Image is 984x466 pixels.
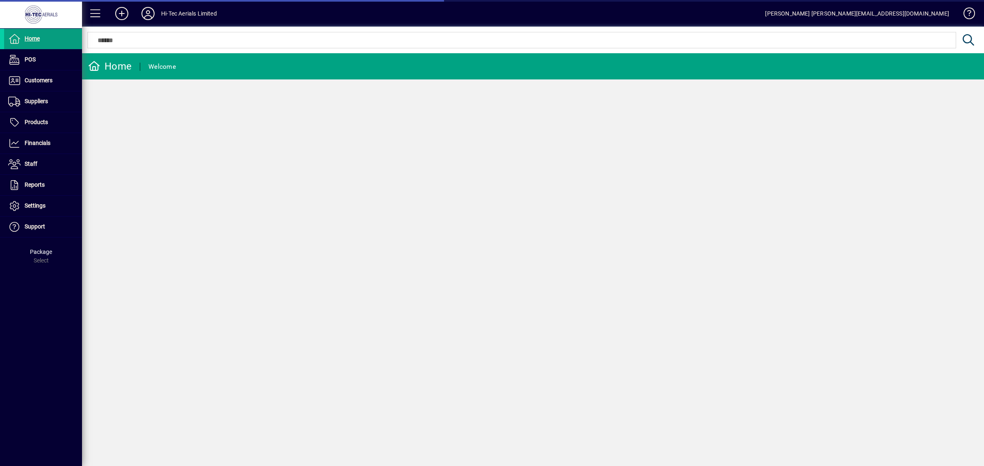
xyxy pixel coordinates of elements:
[4,175,82,195] a: Reports
[957,2,974,28] a: Knowledge Base
[25,35,40,42] span: Home
[4,133,82,154] a: Financials
[4,50,82,70] a: POS
[4,112,82,133] a: Products
[25,56,36,63] span: POS
[4,70,82,91] a: Customers
[765,7,949,20] div: [PERSON_NAME] [PERSON_NAME][EMAIL_ADDRESS][DOMAIN_NAME]
[4,154,82,174] a: Staff
[25,181,45,188] span: Reports
[25,140,50,146] span: Financials
[25,223,45,230] span: Support
[25,202,46,209] span: Settings
[25,77,52,84] span: Customers
[30,249,52,255] span: Package
[4,91,82,112] a: Suppliers
[88,60,132,73] div: Home
[161,7,217,20] div: Hi-Tec Aerials Limited
[4,196,82,216] a: Settings
[135,6,161,21] button: Profile
[25,161,37,167] span: Staff
[148,60,176,73] div: Welcome
[109,6,135,21] button: Add
[25,98,48,104] span: Suppliers
[4,217,82,237] a: Support
[25,119,48,125] span: Products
